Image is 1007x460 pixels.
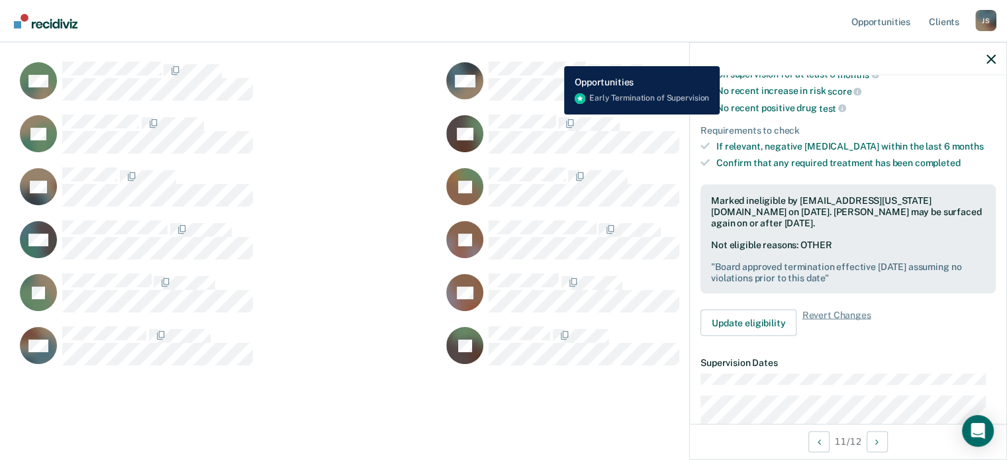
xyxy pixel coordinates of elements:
[716,85,996,97] div: No recent increase in risk
[700,124,996,136] div: Requirements to check
[915,158,961,168] span: completed
[716,158,996,169] div: Confirm that any required treatment has been
[716,102,996,114] div: No recent positive drug
[16,326,442,379] div: CaseloadOpportunityCell-224569
[975,10,996,31] button: Profile dropdown button
[711,240,985,283] div: Not eligible reasons: OTHER
[711,195,985,228] div: Marked ineligible by [EMAIL_ADDRESS][US_STATE][DOMAIN_NAME] on [DATE]. [PERSON_NAME] may be surfa...
[442,273,869,326] div: CaseloadOpportunityCell-207384
[700,310,796,336] button: Update eligibility
[442,167,869,220] div: CaseloadOpportunityCell-203814
[711,261,985,283] pre: " Board approved termination effective [DATE] assuming no violations prior to this date "
[867,431,888,452] button: Next Opportunity
[16,273,442,326] div: CaseloadOpportunityCell-232929
[808,431,830,452] button: Previous Opportunity
[14,14,77,28] img: Recidiviz
[690,424,1006,459] div: 11 / 12
[16,61,442,114] div: CaseloadOpportunityCell-267210
[442,326,869,379] div: CaseloadOpportunityCell-151079
[442,61,869,114] div: CaseloadOpportunityCell-265134
[802,310,871,336] span: Revert Changes
[700,357,996,369] dt: Supervision Dates
[442,114,869,167] div: CaseloadOpportunityCell-259967
[951,141,983,152] span: months
[442,220,869,273] div: CaseloadOpportunityCell-248298
[16,220,442,273] div: CaseloadOpportunityCell-253378
[819,103,846,113] span: test
[962,415,994,447] div: Open Intercom Messenger
[828,86,861,97] span: score
[716,141,996,152] div: If relevant, negative [MEDICAL_DATA] within the last 6
[16,114,442,167] div: CaseloadOpportunityCell-256882
[16,167,442,220] div: CaseloadOpportunityCell-264161
[975,10,996,31] div: J S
